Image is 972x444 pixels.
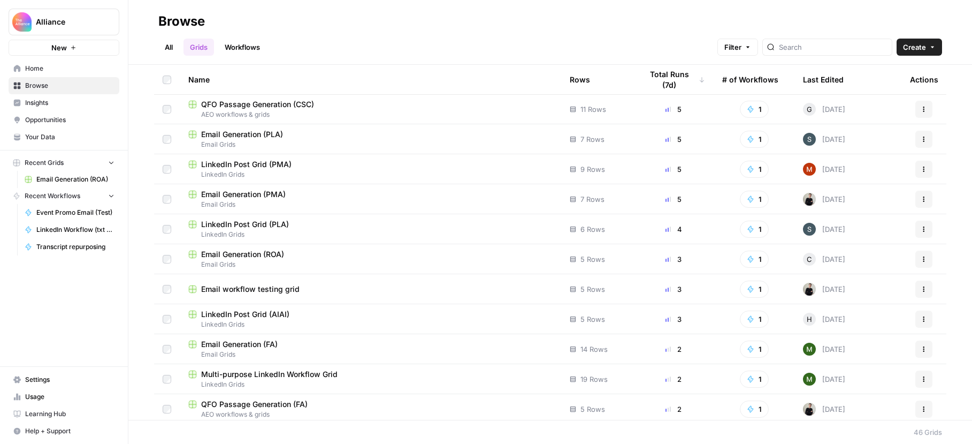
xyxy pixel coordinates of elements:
[188,380,553,389] span: LinkedIn Grids
[642,314,705,325] div: 3
[188,339,553,359] a: Email Generation (FA)Email Grids
[740,311,769,328] button: 1
[25,81,114,91] span: Browse
[25,98,114,108] span: Insights
[779,42,887,52] input: Search
[803,163,845,176] div: [DATE]
[803,403,845,416] div: [DATE]
[642,164,705,175] div: 5
[642,284,705,295] div: 3
[803,253,845,266] div: [DATE]
[188,284,553,295] a: Email workflow testing grid
[188,110,553,119] span: AEO workflows & grids
[201,189,286,200] span: Email Generation (PMA)
[9,94,119,111] a: Insights
[903,42,926,52] span: Create
[642,404,705,415] div: 2
[9,9,119,35] button: Workspace: Alliance
[188,99,553,119] a: QFO Passage Generation (CSC)AEO workflows & grids
[25,409,114,419] span: Learning Hub
[158,13,205,30] div: Browse
[722,65,778,94] div: # of Workflows
[20,204,119,221] a: Event Promo Email (Test)
[580,104,606,115] span: 11 Rows
[580,374,608,385] span: 19 Rows
[740,191,769,208] button: 1
[188,219,553,239] a: LinkedIn Post Grid (PLA)LinkedIn Grids
[740,371,769,388] button: 1
[25,426,114,436] span: Help + Support
[188,140,553,149] span: Email Grids
[740,131,769,148] button: 1
[803,283,845,296] div: [DATE]
[803,373,816,386] img: l5bw1boy7i1vzeyb5kvp5qo3zmc4
[36,225,114,235] span: LinkedIn Workflow (txt files)
[51,42,67,53] span: New
[201,99,314,110] span: QFO Passage Generation (CSC)
[803,103,845,116] div: [DATE]
[717,39,758,56] button: Filter
[25,132,114,142] span: Your Data
[25,191,80,201] span: Recent Workflows
[642,134,705,145] div: 5
[218,39,266,56] a: Workflows
[803,343,816,356] img: l5bw1boy7i1vzeyb5kvp5qo3zmc4
[188,410,553,419] span: AEO workflows & grids
[9,60,119,77] a: Home
[9,40,119,56] button: New
[188,129,553,149] a: Email Generation (PLA)Email Grids
[9,405,119,423] a: Learning Hub
[12,12,32,32] img: Alliance Logo
[20,238,119,255] a: Transcript repurposing
[580,164,605,175] span: 9 Rows
[740,281,769,298] button: 1
[36,242,114,252] span: Transcript repurposing
[803,65,844,94] div: Last Edited
[9,155,119,171] button: Recent Grids
[724,42,741,52] span: Filter
[201,159,292,170] span: LinkedIn Post Grid (PMA)
[201,369,338,380] span: Multi-purpose LinkedIn Workflow Grid
[803,223,845,236] div: [DATE]
[740,401,769,418] button: 1
[188,309,553,329] a: LinkedIn Post Grid (AIAI)LinkedIn Grids
[803,223,816,236] img: bo6gwtk78bbxl6expmw5g49788i4
[158,39,179,56] a: All
[188,350,553,359] span: Email Grids
[36,175,114,184] span: Email Generation (ROA)
[807,104,812,115] span: G
[201,219,289,230] span: LinkedIn Post Grid (PLA)
[914,427,942,438] div: 46 Grids
[25,375,114,385] span: Settings
[9,77,119,94] a: Browse
[580,314,605,325] span: 5 Rows
[740,161,769,178] button: 1
[803,193,816,206] img: rzyuksnmva7rad5cmpd7k6b2ndco
[580,254,605,265] span: 5 Rows
[9,129,119,146] a: Your Data
[807,254,812,265] span: C
[188,200,553,209] span: Email Grids
[803,373,845,386] div: [DATE]
[25,392,114,402] span: Usage
[25,64,114,73] span: Home
[897,39,942,56] button: Create
[580,404,605,415] span: 5 Rows
[188,170,553,179] span: LinkedIn Grids
[201,339,278,350] span: Email Generation (FA)
[910,65,938,94] div: Actions
[803,403,816,416] img: rzyuksnmva7rad5cmpd7k6b2ndco
[740,251,769,268] button: 1
[580,194,604,205] span: 7 Rows
[803,163,816,176] img: 85aaocrumrxkngvtk9odbvko3c48
[803,133,816,146] img: bo6gwtk78bbxl6expmw5g49788i4
[201,249,284,260] span: Email Generation (ROA)
[20,221,119,238] a: LinkedIn Workflow (txt files)
[580,284,605,295] span: 5 Rows
[740,101,769,118] button: 1
[740,341,769,358] button: 1
[9,423,119,440] button: Help + Support
[36,208,114,217] span: Event Promo Email (Test)
[9,111,119,129] a: Opportunities
[642,374,705,385] div: 2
